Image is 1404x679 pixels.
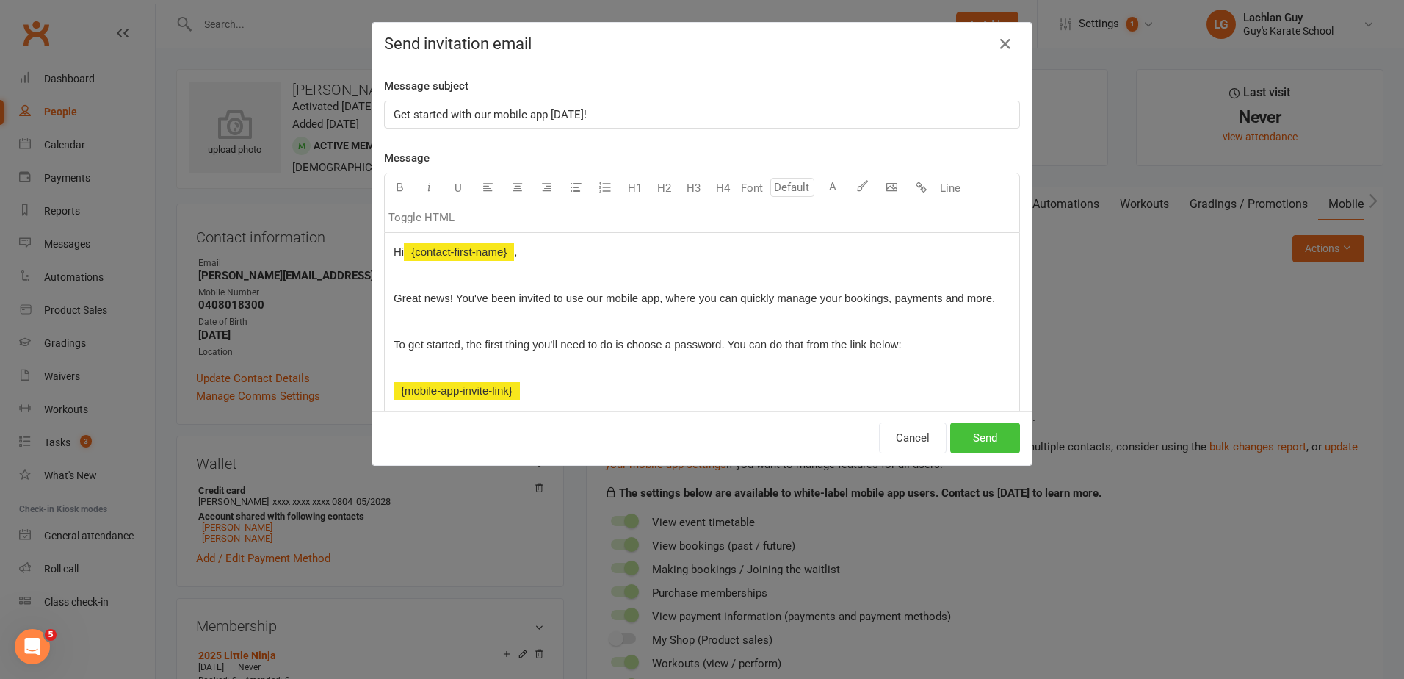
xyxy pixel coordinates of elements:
[455,182,462,195] span: U
[818,173,847,203] button: A
[679,173,708,203] button: H3
[384,149,430,167] label: Message
[737,173,767,203] button: Font
[514,245,517,258] span: ,
[394,108,587,121] span: Get started with our mobile app [DATE]!
[708,173,737,203] button: H4
[950,423,1020,453] button: Send
[994,32,1017,56] button: Close
[770,178,814,197] input: Default
[649,173,679,203] button: H2
[620,173,649,203] button: H1
[384,77,468,95] label: Message subject
[394,338,902,351] span: To get started, the first thing you'll need to do is choose a password. You can do that from the ...
[384,35,1020,53] h4: Send invitation email
[45,629,57,641] span: 5
[879,423,947,453] button: Cancel
[385,203,458,232] button: Toggle HTML
[394,245,404,258] span: Hi
[394,292,995,304] span: Great news! You've been invited to use our mobile app, where you can quickly manage your bookings...
[936,173,965,203] button: Line
[15,629,50,664] iframe: Intercom live chat
[444,173,473,203] button: U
